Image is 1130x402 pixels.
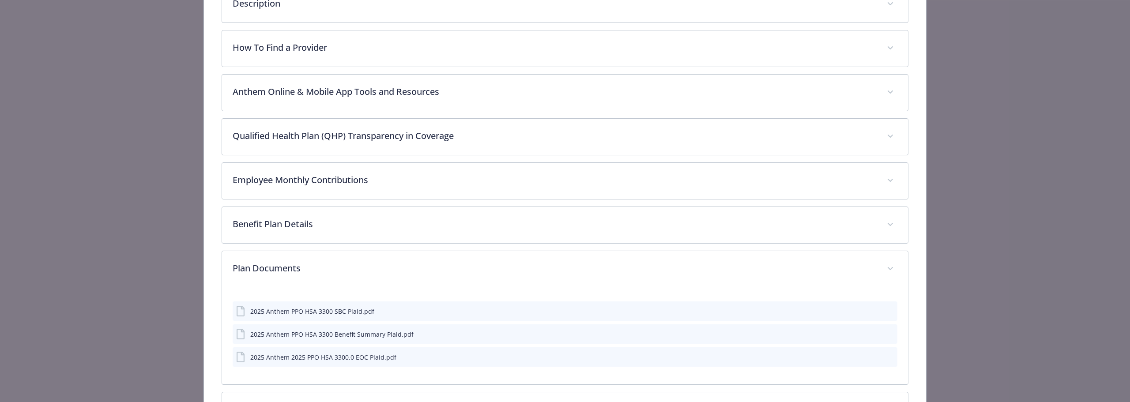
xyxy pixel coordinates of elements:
[233,262,876,275] p: Plan Documents
[886,353,894,362] button: preview file
[233,218,876,231] p: Benefit Plan Details
[233,173,876,187] p: Employee Monthly Contributions
[250,353,396,362] div: 2025 Anthem 2025 PPO HSA 3300.0 EOC Plaid.pdf
[250,330,414,339] div: 2025 Anthem PPO HSA 3300 Benefit Summary Plaid.pdf
[233,41,876,54] p: How To Find a Provider
[222,287,908,384] div: Plan Documents
[886,330,894,339] button: preview file
[886,307,894,316] button: preview file
[872,353,879,362] button: download file
[233,85,876,98] p: Anthem Online & Mobile App Tools and Resources
[250,307,374,316] div: 2025 Anthem PPO HSA 3300 SBC Plaid.pdf
[233,129,876,143] p: Qualified Health Plan (QHP) Transparency in Coverage
[222,163,908,199] div: Employee Monthly Contributions
[222,75,908,111] div: Anthem Online & Mobile App Tools and Resources
[222,119,908,155] div: Qualified Health Plan (QHP) Transparency in Coverage
[222,207,908,243] div: Benefit Plan Details
[222,251,908,287] div: Plan Documents
[872,307,879,316] button: download file
[222,30,908,67] div: How To Find a Provider
[872,330,879,339] button: download file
